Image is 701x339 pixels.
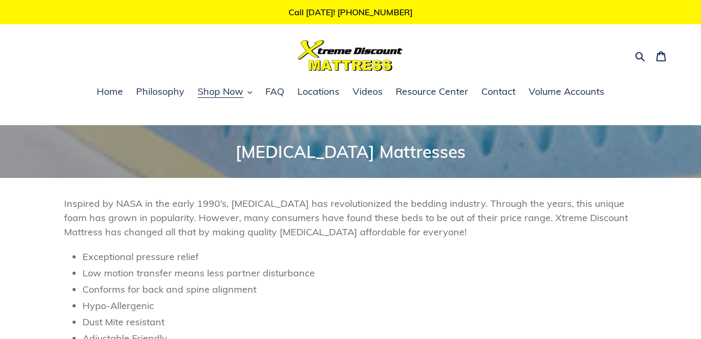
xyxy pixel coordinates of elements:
[347,84,388,100] a: Videos
[265,85,284,98] span: FAQ
[83,282,637,296] li: Conforms for back and spine alignment
[390,84,473,100] a: Resource Center
[298,40,403,71] img: Xtreme Discount Mattress
[83,298,637,313] li: Hypo-Allergenic
[297,85,339,98] span: Locations
[192,84,257,100] button: Shop Now
[83,315,637,329] li: Dust Mite resistant
[353,85,383,98] span: Videos
[529,85,604,98] span: Volume Accounts
[523,84,610,100] a: Volume Accounts
[97,85,123,98] span: Home
[83,266,637,280] li: Low motion transfer means less partner disturbance
[131,84,190,100] a: Philosophy
[481,85,516,98] span: Contact
[64,196,637,239] p: Inspired by NASA in the early 1990’s, [MEDICAL_DATA] has revolutionized the bedding industry. Thr...
[235,141,466,162] span: [MEDICAL_DATA] Mattresses
[292,84,345,100] a: Locations
[260,84,290,100] a: FAQ
[91,84,128,100] a: Home
[136,85,184,98] span: Philosophy
[476,84,521,100] a: Contact
[396,85,468,98] span: Resource Center
[198,85,243,98] span: Shop Now
[83,250,637,264] li: Exceptional pressure relief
